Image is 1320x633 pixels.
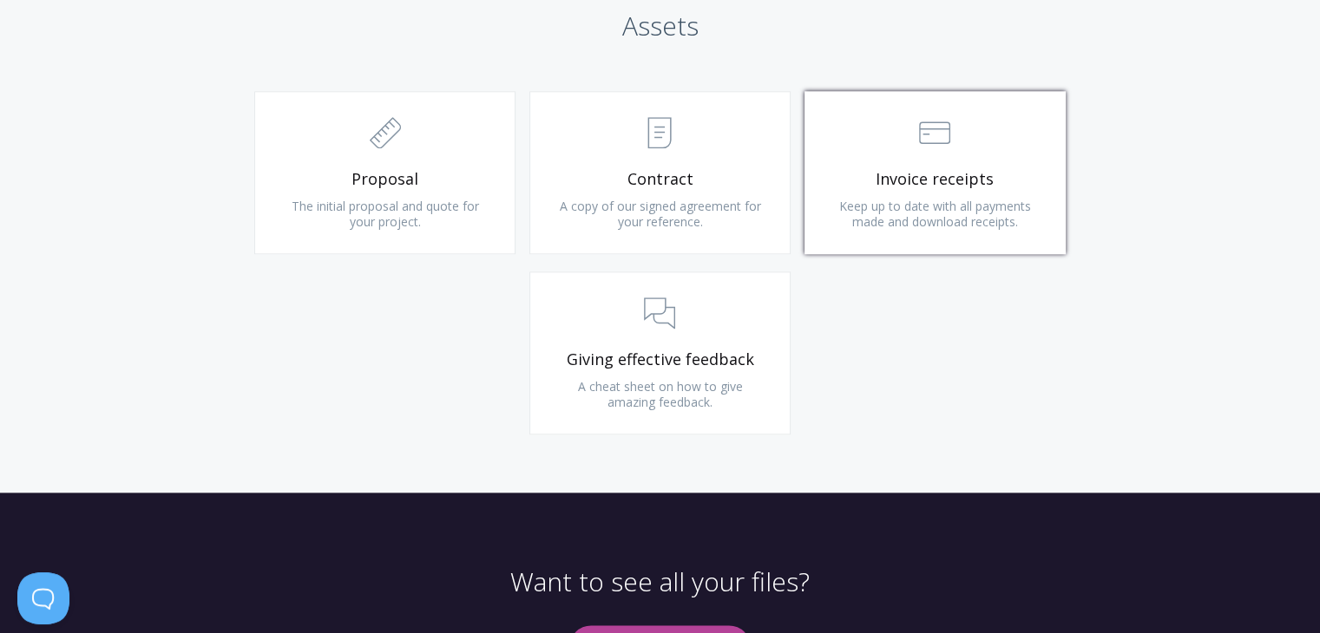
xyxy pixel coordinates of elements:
iframe: Toggle Customer Support [17,572,69,624]
a: Contract A copy of our signed agreement for your reference. [529,91,791,254]
span: Invoice receipts [831,169,1039,189]
span: Contract [556,169,764,189]
span: Giving effective feedback [556,349,764,369]
a: Proposal The initial proposal and quote for your project. [254,91,516,254]
a: Giving effective feedback A cheat sheet on how to give amazing feedback. [529,271,791,434]
span: Keep up to date with all payments made and download receipts. [839,198,1031,230]
span: The initial proposal and quote for your project. [292,198,479,230]
span: Proposal [281,169,489,189]
p: Want to see all your files? [510,565,810,626]
span: A copy of our signed agreement for your reference. [559,198,760,230]
span: A cheat sheet on how to give amazing feedback. [577,378,742,410]
a: Invoice receipts Keep up to date with all payments made and download receipts. [804,91,1066,254]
